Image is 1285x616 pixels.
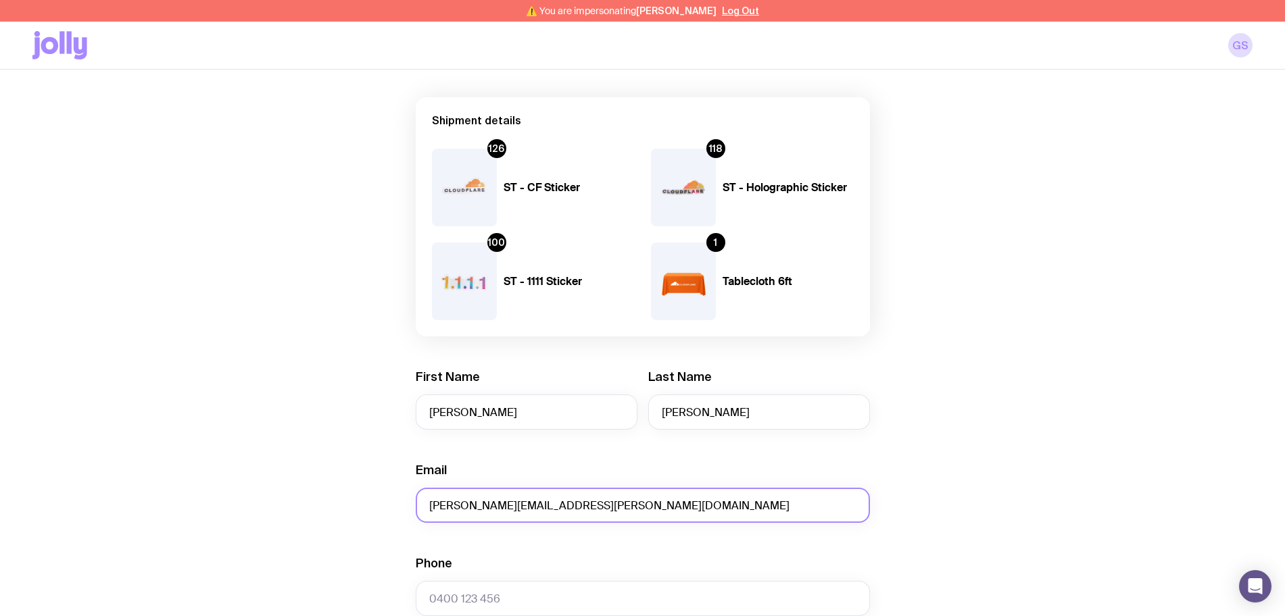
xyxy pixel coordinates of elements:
[504,181,635,195] h4: ST - CF Sticker
[487,233,506,252] div: 100
[723,181,854,195] h4: ST - Holographic Sticker
[416,488,870,523] input: employee@company.com
[487,139,506,158] div: 126
[722,5,759,16] button: Log Out
[432,113,854,127] h2: Shipment details
[636,5,717,16] span: [PERSON_NAME]
[416,581,870,616] input: 0400 123 456
[1228,33,1253,57] a: GS
[416,462,447,478] label: Email
[723,275,854,288] h4: Tablecloth 6ft
[648,394,870,430] input: Last Name
[504,275,635,288] h4: ST - 1111 Sticker
[1239,570,1271,602] div: Open Intercom Messenger
[706,139,725,158] div: 118
[526,5,717,16] span: ⚠️ You are impersonating
[648,369,712,385] label: Last Name
[416,555,452,571] label: Phone
[416,369,480,385] label: First Name
[416,394,637,430] input: First Name
[706,233,725,252] div: 1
